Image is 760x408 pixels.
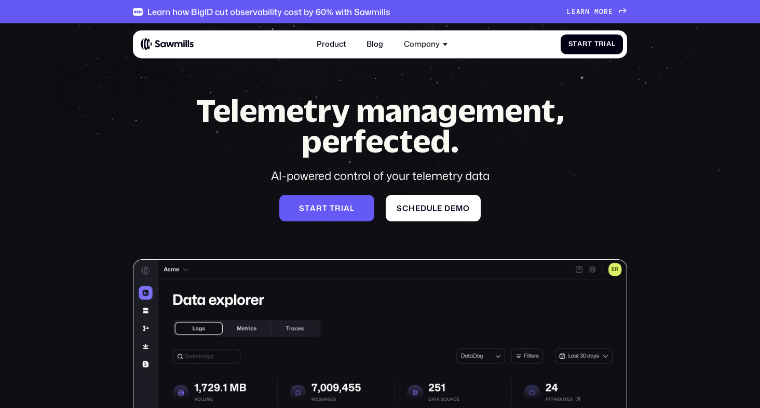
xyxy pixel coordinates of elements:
[178,95,582,157] h1: Telemetry management, perfected.
[604,40,606,48] span: i
[588,40,592,48] span: t
[572,8,576,16] span: e
[576,8,581,16] span: a
[573,40,577,48] span: t
[451,204,456,213] span: e
[456,204,463,213] span: m
[594,40,599,48] span: T
[561,35,623,54] a: StartTrial
[582,40,588,48] span: r
[604,8,608,16] span: r
[299,204,305,213] span: S
[335,204,341,213] span: r
[402,204,409,213] span: c
[398,34,453,54] div: Company
[330,204,335,213] span: t
[397,204,402,213] span: S
[178,168,582,184] div: AI-powered control of your telemetry data
[594,8,599,16] span: m
[599,8,604,16] span: o
[599,40,604,48] span: r
[147,7,390,17] div: Learn how BigID cut observability cost by 60% with Sawmills
[386,195,481,221] a: Scheduledemo
[444,204,451,213] span: d
[404,39,440,49] div: Company
[311,34,351,54] a: Product
[427,204,433,213] span: u
[585,8,590,16] span: n
[350,204,355,213] span: l
[279,195,374,221] a: Starttrial
[361,34,389,54] a: Blog
[463,204,470,213] span: o
[409,204,415,213] span: h
[432,204,437,213] span: l
[420,204,427,213] span: d
[580,8,585,16] span: r
[344,204,350,213] span: a
[415,204,420,213] span: e
[316,204,322,213] span: r
[310,204,316,213] span: a
[608,8,613,16] span: e
[612,40,616,48] span: l
[568,40,573,48] span: S
[341,204,344,213] span: i
[322,204,328,213] span: t
[577,40,582,48] span: a
[567,8,572,16] span: L
[305,204,310,213] span: t
[437,204,442,213] span: e
[567,8,627,16] a: Learnmore
[606,40,612,48] span: a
